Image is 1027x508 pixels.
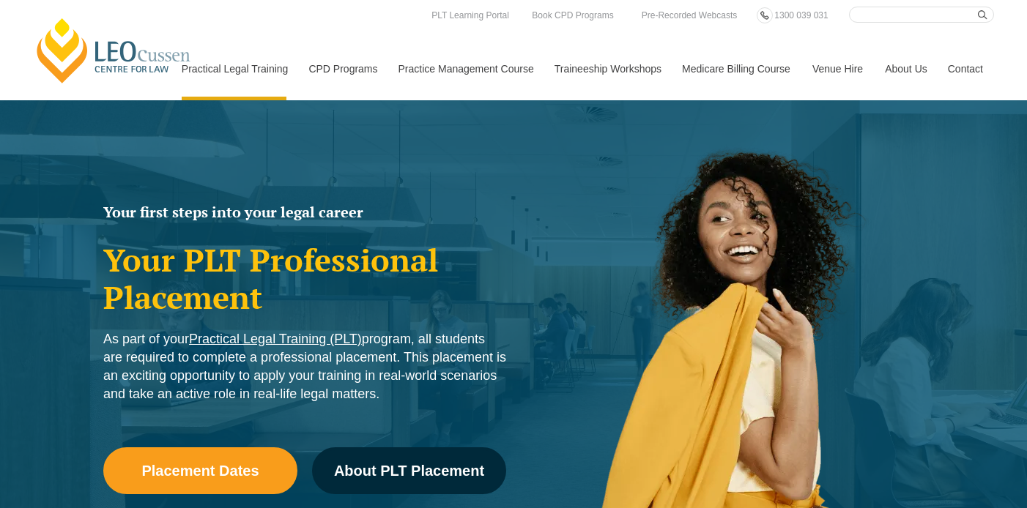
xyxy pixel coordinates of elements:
[141,463,259,478] span: Placement Dates
[428,7,513,23] a: PLT Learning Portal
[103,242,506,315] h1: Your PLT Professional Placement
[189,332,362,346] a: Practical Legal Training (PLT)
[874,37,937,100] a: About Us
[638,7,741,23] a: Pre-Recorded Webcasts
[334,463,484,478] span: About PLT Placement
[297,37,387,100] a: CPD Programs
[103,332,506,401] span: As part of your program, all students are required to complete a professional placement. This pla...
[774,10,828,20] span: 1300 039 031
[544,37,671,100] a: Traineeship Workshops
[103,205,506,220] h2: Your first steps into your legal career
[528,7,617,23] a: Book CPD Programs
[671,37,801,100] a: Medicare Billing Course
[33,16,195,85] a: [PERSON_NAME] Centre for Law
[929,410,990,471] iframe: LiveChat chat widget
[171,37,298,100] a: Practical Legal Training
[771,7,831,23] a: 1300 039 031
[388,37,544,100] a: Practice Management Course
[103,447,297,494] a: Placement Dates
[937,37,994,100] a: Contact
[312,447,506,494] a: About PLT Placement
[801,37,874,100] a: Venue Hire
